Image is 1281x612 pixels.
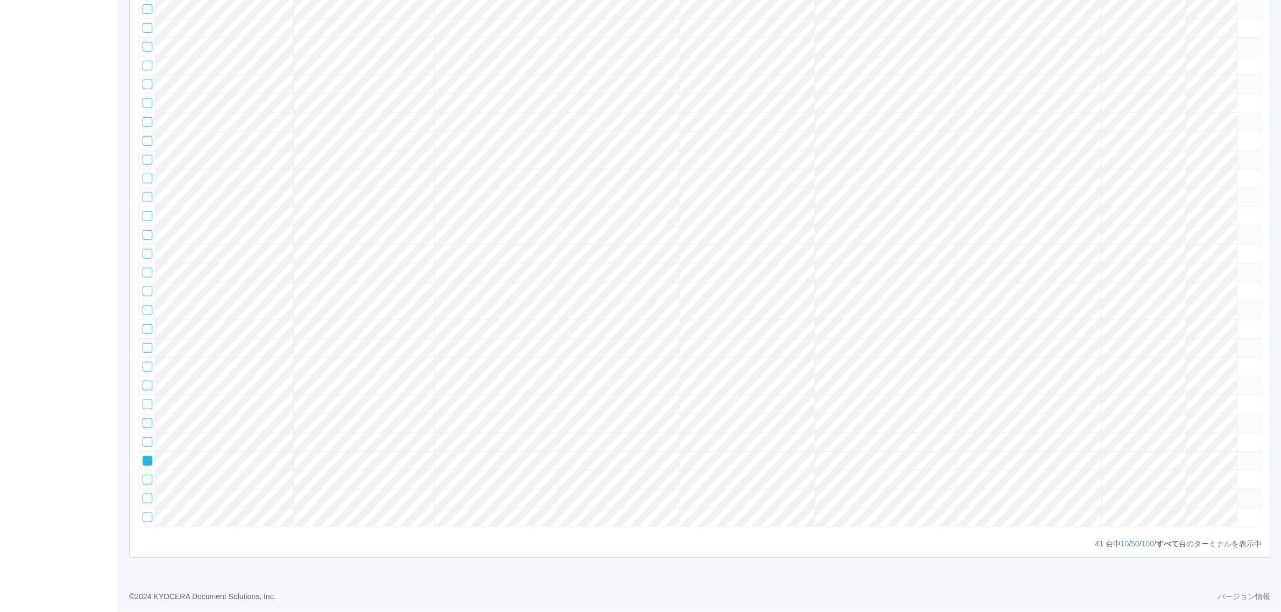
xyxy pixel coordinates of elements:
a: バージョン情報 [1218,591,1270,602]
span: © 2024 KYOCERA Document Solutions, Inc. [129,592,276,601]
span: 41 [1095,539,1105,548]
p: 台中 / / / 台のターミナルを表示中 [1095,538,1262,550]
a: 10 [1121,539,1129,548]
span: すべて [1156,539,1179,548]
a: 100 [1142,539,1154,548]
a: 50 [1131,539,1140,548]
